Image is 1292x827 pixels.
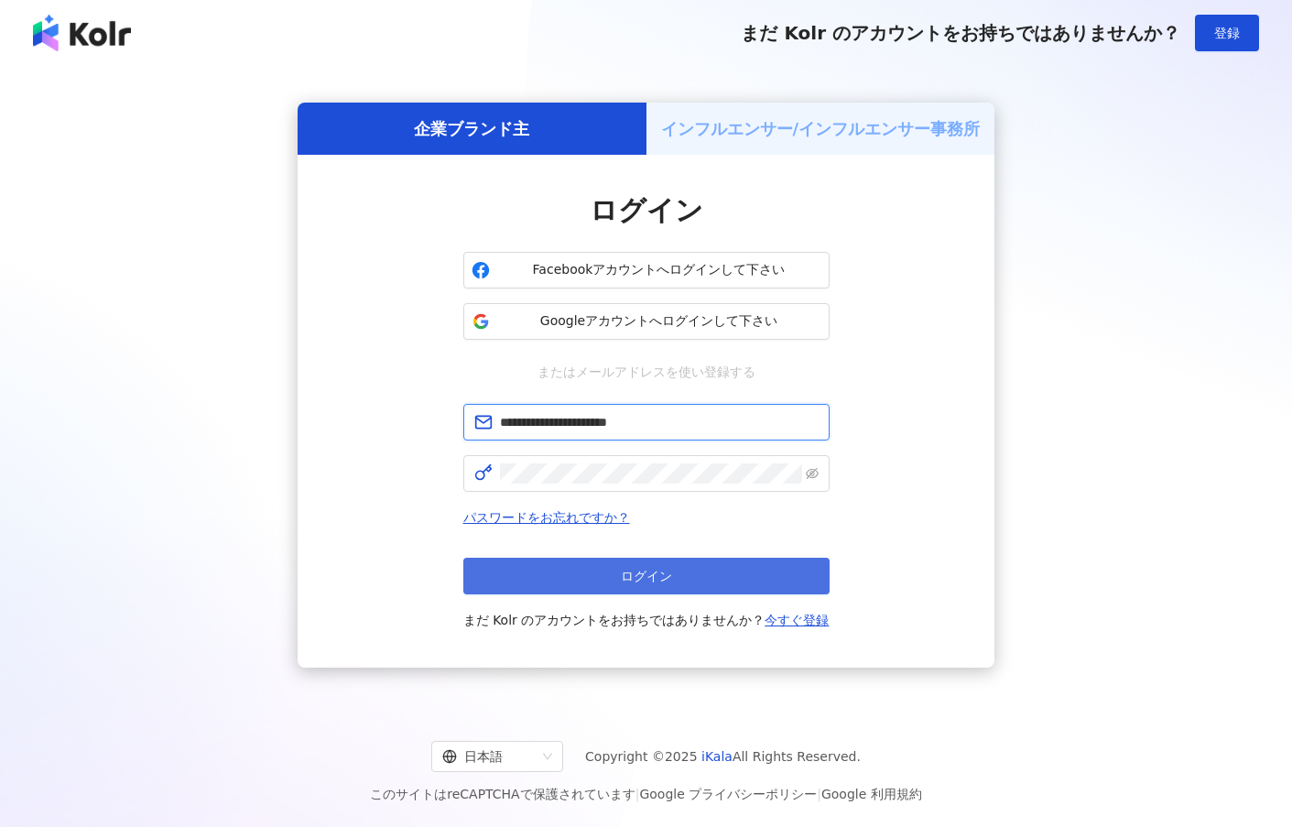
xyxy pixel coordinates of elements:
[701,749,733,764] a: iKala
[741,22,1180,44] span: まだ Kolr のアカウントをお持ちではありませんか？
[765,613,829,627] a: 今すぐ登録
[525,362,768,382] span: またはメールアドレスを使い登録する
[33,15,131,51] img: logo
[370,783,922,805] span: このサイトはreCAPTCHAで保護されています
[463,303,830,340] button: Googleアカウントへログインして下さい
[821,787,922,801] a: Google 利用規約
[463,609,830,631] span: まだ Kolr のアカウントをお持ちではありませんか？
[585,745,861,767] span: Copyright © 2025 All Rights Reserved.
[1214,26,1240,40] span: 登録
[497,261,821,279] span: Facebookアカウントへログインして下さい
[590,194,703,226] span: ログイン
[661,117,981,140] h5: インフルエンサー/インフルエンサー事務所
[463,558,830,594] button: ログイン
[806,467,819,480] span: eye-invisible
[414,117,529,140] h5: 企業ブランド主
[639,787,817,801] a: Google プライバシーポリシー
[463,252,830,288] button: Facebookアカウントへログインして下さい
[817,787,821,801] span: |
[635,787,640,801] span: |
[1195,15,1259,51] button: 登録
[621,569,672,583] span: ログイン
[442,742,536,771] div: 日本語
[497,312,821,331] span: Googleアカウントへログインして下さい
[463,510,630,525] a: パスワードをお忘れですか？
